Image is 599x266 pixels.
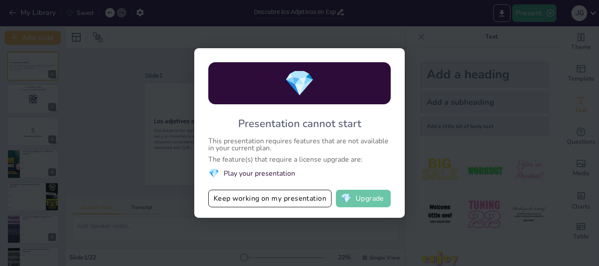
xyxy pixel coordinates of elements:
li: Play your presentation [208,167,391,179]
span: diamond [341,194,352,203]
span: diamond [208,167,219,179]
div: Presentation cannot start [238,117,361,131]
div: The feature(s) that require a license upgrade are: [208,156,391,163]
span: diamond [284,67,315,100]
button: Keep working on my presentation [208,190,332,207]
div: This presentation requires features that are not available in your current plan. [208,138,391,152]
button: diamondUpgrade [336,190,391,207]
